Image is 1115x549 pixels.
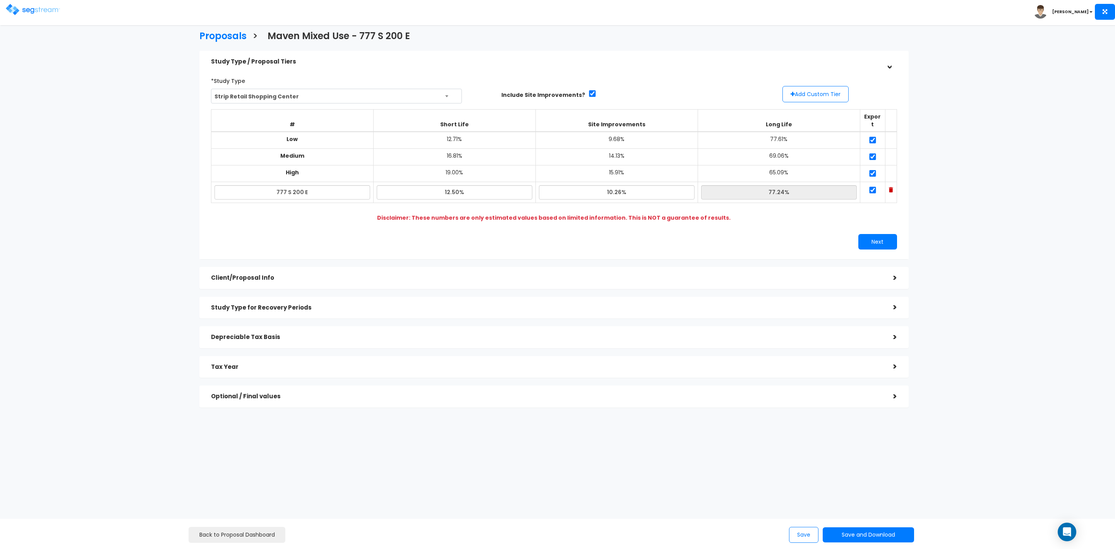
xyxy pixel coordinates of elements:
th: # [211,110,373,132]
button: Save [789,527,818,543]
button: Add Custom Tier [782,86,849,102]
h3: Proposals [199,31,247,43]
img: avatar.png [1034,5,1047,19]
td: 77.61% [698,132,860,149]
div: > [882,331,897,343]
b: Low [286,135,298,143]
div: > [882,301,897,313]
h5: Tax Year [211,364,882,370]
div: Open Intercom Messenger [1058,523,1076,541]
a: Maven Mixed Use - 777 S 200 E [262,23,410,47]
h3: > [252,31,258,43]
span: Strip Retail Shopping Center [211,89,462,104]
b: [PERSON_NAME] [1052,9,1089,15]
th: Export [860,110,885,132]
td: 65.09% [698,165,860,182]
td: 19.00% [373,165,535,182]
button: Save and Download [823,527,914,542]
img: Trash Icon [889,187,893,193]
h3: Maven Mixed Use - 777 S 200 E [268,31,410,43]
div: > [883,54,895,69]
b: Disclaimer: These numbers are only estimated values based on limited information. This is NOT a g... [377,214,731,222]
h5: Client/Proposal Info [211,275,882,281]
td: 12.71% [373,132,535,149]
h5: Study Type / Proposal Tiers [211,59,882,65]
td: 9.68% [535,132,698,149]
div: > [882,361,897,373]
span: Strip Retail Shopping Center [211,89,462,103]
h5: Study Type for Recovery Periods [211,305,882,311]
th: Site Improvements [535,110,698,132]
td: 15.91% [535,165,698,182]
th: Short Life [373,110,535,132]
th: Long Life [698,110,860,132]
a: Proposals [194,23,247,47]
h5: Optional / Final values [211,393,882,400]
img: logo.png [6,4,60,15]
label: Include Site Improvements? [501,91,585,99]
button: Next [858,234,897,250]
td: 16.81% [373,149,535,165]
a: Back to Proposal Dashboard [189,527,285,543]
label: *Study Type [211,74,245,85]
h5: Depreciable Tax Basis [211,334,882,341]
b: Medium [280,152,304,160]
td: 69.06% [698,149,860,165]
div: > [882,272,897,284]
div: > [882,391,897,403]
b: High [286,169,299,176]
td: 14.13% [535,149,698,165]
